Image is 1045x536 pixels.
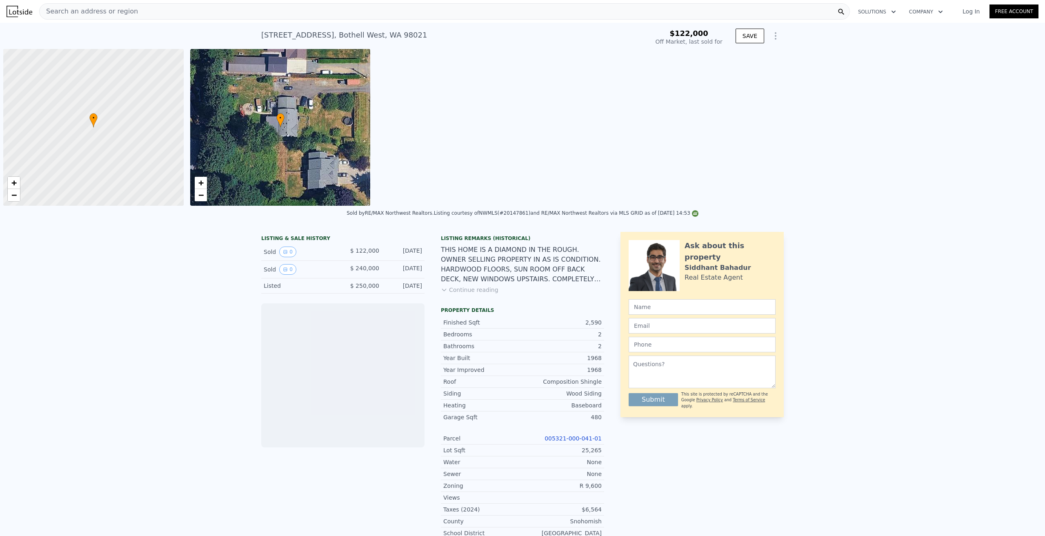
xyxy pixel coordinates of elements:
a: Zoom out [195,189,207,201]
div: Composition Shingle [522,378,602,386]
a: Free Account [989,4,1038,18]
div: Snohomish [522,517,602,525]
div: Listing Remarks (Historical) [441,235,604,242]
div: County [443,517,522,525]
div: Lot Sqft [443,446,522,454]
div: Property details [441,307,604,314]
a: Zoom in [195,177,207,189]
span: • [276,114,285,122]
img: Lotside [7,6,32,17]
div: Listing courtesy of NWMLS (#20147861) and RE/MAX Northwest Realtors via MLS GRID as of [DATE] 14:53 [434,210,698,216]
input: Email [629,318,776,334]
div: Sold by RE/MAX Northwest Realtors . [347,210,434,216]
span: + [11,178,17,188]
span: $ 240,000 [350,265,379,271]
a: Privacy Policy [696,398,723,402]
div: Finished Sqft [443,318,522,327]
div: This site is protected by reCAPTCHA and the Google and apply. [681,391,776,409]
div: 1968 [522,366,602,374]
div: Water [443,458,522,466]
a: Zoom in [8,177,20,189]
div: Bedrooms [443,330,522,338]
div: Real Estate Agent [685,273,743,282]
div: [DATE] [386,264,422,275]
button: View historical data [279,247,296,257]
button: Continue reading [441,286,498,294]
div: Baseboard [522,401,602,409]
div: [DATE] [386,282,422,290]
button: Submit [629,393,678,406]
span: $ 122,000 [350,247,379,254]
div: 2,590 [522,318,602,327]
div: THIS HOME IS A DIAMOND IN THE ROUGH. OWNER SELLING PROPERTY IN AS IS CONDITION. HARDWOOD FLOORS, ... [441,245,604,284]
button: SAVE [736,29,764,43]
button: Show Options [767,28,784,44]
span: • [89,114,98,122]
span: + [198,178,203,188]
div: R 9,600 [522,482,602,490]
a: Terms of Service [733,398,765,402]
div: • [276,113,285,127]
div: Views [443,494,522,502]
div: Year Improved [443,366,522,374]
div: Sold [264,247,336,257]
div: Year Built [443,354,522,362]
img: NWMLS Logo [692,210,698,217]
button: Company [903,4,949,19]
div: None [522,458,602,466]
div: Siddhant Bahadur [685,263,751,273]
div: [DATE] [386,247,422,257]
div: 25,265 [522,446,602,454]
div: None [522,470,602,478]
a: Log In [953,7,989,16]
div: Ask about this property [685,240,776,263]
button: View historical data [279,264,296,275]
div: Taxes (2024) [443,505,522,514]
div: 2 [522,330,602,338]
a: 005321-000-041-01 [545,435,602,442]
button: Solutions [852,4,903,19]
div: Garage Sqft [443,413,522,421]
div: 2 [522,342,602,350]
span: − [198,190,203,200]
div: 480 [522,413,602,421]
div: $6,564 [522,505,602,514]
input: Phone [629,337,776,352]
span: $ 250,000 [350,282,379,289]
div: 1968 [522,354,602,362]
div: Roof [443,378,522,386]
div: Off Market, last sold for [656,38,723,46]
div: [STREET_ADDRESS] , Bothell West , WA 98021 [261,29,427,41]
div: Listed [264,282,336,290]
div: Zoning [443,482,522,490]
div: Bathrooms [443,342,522,350]
div: LISTING & SALE HISTORY [261,235,425,243]
div: Sold [264,264,336,275]
div: Siding [443,389,522,398]
div: Wood Siding [522,389,602,398]
a: Zoom out [8,189,20,201]
span: Search an address or region [40,7,138,16]
div: Sewer [443,470,522,478]
input: Name [629,299,776,315]
div: Parcel [443,434,522,443]
span: − [11,190,17,200]
span: $122,000 [669,29,708,38]
div: Heating [443,401,522,409]
div: • [89,113,98,127]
